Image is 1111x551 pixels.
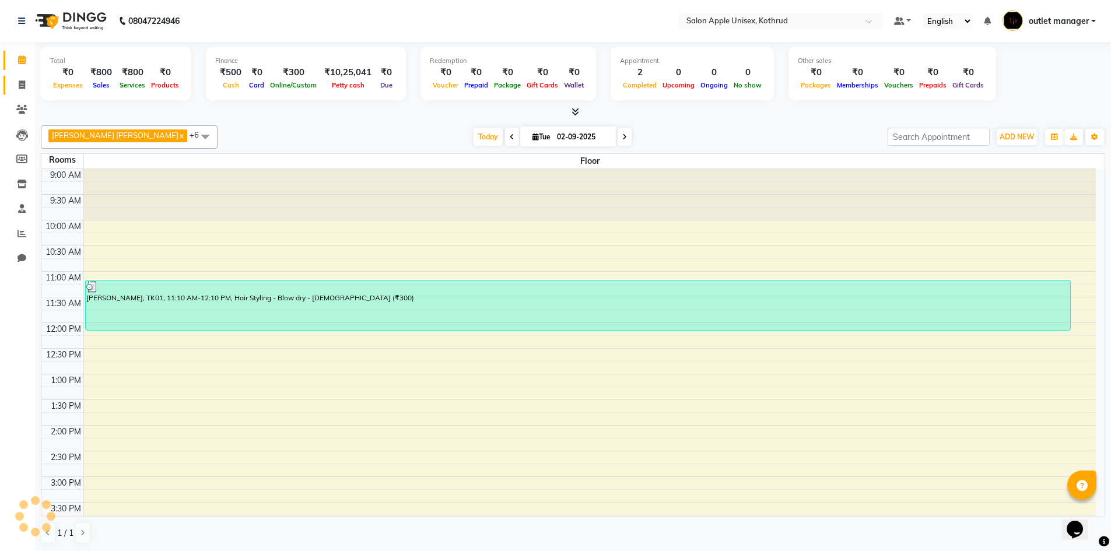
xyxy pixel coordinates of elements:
div: 0 [660,66,698,79]
input: Search Appointment [888,128,990,146]
span: Upcoming [660,81,698,89]
span: outlet manager [1029,15,1089,27]
div: Finance [215,56,397,66]
div: 2:00 PM [48,426,83,438]
div: ₹0 [561,66,587,79]
div: 3:30 PM [48,503,83,515]
div: 9:00 AM [48,169,83,181]
div: 2 [620,66,660,79]
span: Floor [84,154,1096,169]
div: ₹800 [117,66,148,79]
div: 10:30 AM [43,246,83,258]
div: ₹10,25,041 [320,66,376,79]
span: Completed [620,81,660,89]
div: Rooms [41,154,83,166]
div: 10:00 AM [43,220,83,233]
span: Gift Cards [524,81,561,89]
div: ₹0 [916,66,949,79]
span: +6 [190,130,208,139]
div: ₹0 [949,66,987,79]
div: ₹0 [881,66,916,79]
div: Redemption [430,56,587,66]
span: [PERSON_NAME] [PERSON_NAME] [52,131,178,140]
button: ADD NEW [997,129,1037,145]
div: 9:30 AM [48,195,83,207]
span: Tue [530,132,553,141]
span: Wallet [561,81,587,89]
span: Ongoing [698,81,731,89]
div: 2:30 PM [48,451,83,464]
div: 11:00 AM [43,272,83,284]
span: Petty cash [329,81,367,89]
div: 1:00 PM [48,374,83,387]
span: Prepaid [461,81,491,89]
span: No show [731,81,765,89]
div: ₹300 [267,66,320,79]
div: 12:00 PM [44,323,83,335]
div: ₹0 [798,66,834,79]
div: 12:30 PM [44,349,83,361]
span: Memberships [834,81,881,89]
div: ₹0 [376,66,397,79]
span: 1 / 1 [57,527,73,539]
img: logo [30,5,110,37]
div: ₹0 [491,66,524,79]
div: Total [50,56,182,66]
div: Appointment [620,56,765,66]
div: ₹0 [834,66,881,79]
div: ₹500 [215,66,246,79]
b: 08047224946 [128,5,180,37]
div: ₹0 [148,66,182,79]
div: ₹0 [524,66,561,79]
span: Expenses [50,81,86,89]
div: ₹0 [430,66,461,79]
span: Today [474,128,503,146]
img: outlet manager [1003,10,1023,31]
div: 3:00 PM [48,477,83,489]
div: [PERSON_NAME], TK01, 11:10 AM-12:10 PM, Hair Styling - Blow dry - [DEMOGRAPHIC_DATA] (₹300) [86,280,1070,330]
iframe: chat widget [1062,504,1099,539]
span: Services [117,81,148,89]
div: ₹0 [50,66,86,79]
div: 1:30 PM [48,400,83,412]
span: Cash [220,81,242,89]
span: Card [246,81,267,89]
div: 0 [698,66,731,79]
a: x [178,131,184,140]
span: Online/Custom [267,81,320,89]
span: Due [377,81,395,89]
div: 11:30 AM [43,297,83,310]
span: Gift Cards [949,81,987,89]
div: ₹0 [246,66,267,79]
span: Products [148,81,182,89]
div: Other sales [798,56,987,66]
div: ₹0 [461,66,491,79]
div: ₹800 [86,66,117,79]
span: Sales [90,81,113,89]
span: ADD NEW [1000,132,1034,141]
span: Packages [798,81,834,89]
span: Prepaids [916,81,949,89]
span: Vouchers [881,81,916,89]
input: 2025-09-02 [553,128,612,146]
div: 0 [731,66,765,79]
span: Package [491,81,524,89]
span: Voucher [430,81,461,89]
